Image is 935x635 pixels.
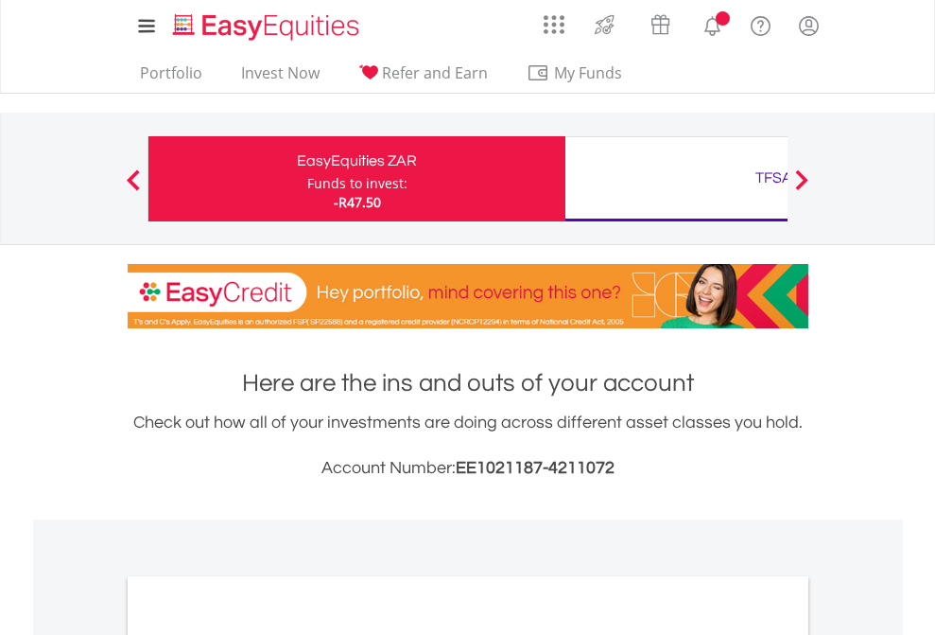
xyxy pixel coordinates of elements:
a: FAQ's and Support [736,5,785,43]
span: Refer and Earn [382,62,488,83]
a: Refer and Earn [351,63,495,93]
a: Vouchers [632,5,688,40]
a: Invest Now [234,63,327,93]
img: EasyEquities_Logo.png [169,11,367,43]
span: -R47.50 [334,193,381,211]
h3: Account Number: [128,455,808,482]
a: Notifications [688,5,736,43]
img: thrive-v2.svg [589,9,620,40]
a: Home page [165,5,367,43]
span: My Funds [527,61,650,85]
div: Check out how all of your investments are doing across different asset classes you hold. [128,410,808,482]
h1: Here are the ins and outs of your account [128,366,808,400]
img: EasyCredit Promotion Banner [128,264,808,328]
a: My Profile [785,5,833,46]
div: EasyEquities ZAR [160,148,554,174]
div: Funds to invest: [307,174,407,193]
button: Next [783,179,821,198]
button: Previous [114,179,152,198]
img: vouchers-v2.svg [645,9,676,40]
img: grid-menu-icon.svg [544,14,564,35]
a: Portfolio [132,63,210,93]
span: EE1021187-4211072 [456,459,615,477]
a: AppsGrid [531,5,577,35]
